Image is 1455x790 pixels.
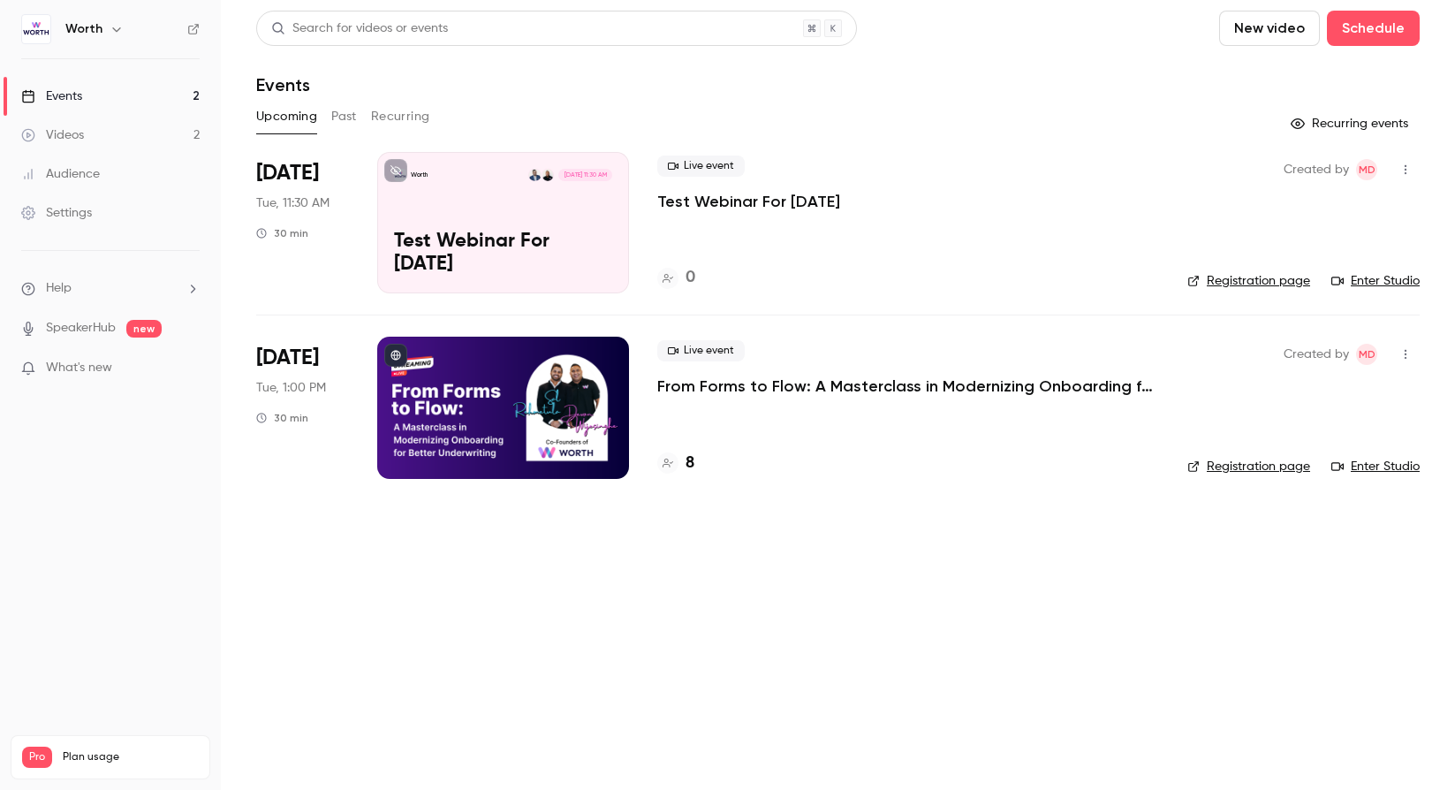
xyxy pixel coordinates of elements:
[46,319,116,338] a: SpeakerHub
[21,165,100,183] div: Audience
[256,74,310,95] h1: Events
[22,15,50,43] img: Worth
[377,152,629,293] a: Test Webinar For Sept. 23WorthDevon WijesingheSal Rehmetullah[DATE] 11:30 AMTest Webinar For [DATE]
[21,87,82,105] div: Events
[256,344,319,372] span: [DATE]
[657,452,694,475] a: 8
[542,169,554,181] img: Devon Wijesinghe
[1331,458,1420,475] a: Enter Studio
[657,191,840,212] a: Test Webinar For [DATE]
[657,266,695,290] a: 0
[63,750,199,764] span: Plan usage
[528,169,541,181] img: Sal Rehmetullah
[1284,344,1349,365] span: Created by
[256,226,308,240] div: 30 min
[1187,458,1310,475] a: Registration page
[1327,11,1420,46] button: Schedule
[686,266,695,290] h4: 0
[256,194,330,212] span: Tue, 11:30 AM
[411,171,428,179] p: Worth
[22,747,52,768] span: Pro
[256,411,308,425] div: 30 min
[1187,272,1310,290] a: Registration page
[657,340,745,361] span: Live event
[686,452,694,475] h4: 8
[46,359,112,377] span: What's new
[394,231,612,277] p: Test Webinar For [DATE]
[256,103,317,131] button: Upcoming
[1284,159,1349,180] span: Created by
[657,376,1159,397] a: From Forms to Flow: A Masterclass in Modernizing Onboarding for Better Underwriting
[21,204,92,222] div: Settings
[21,279,200,298] li: help-dropdown-opener
[256,379,326,397] span: Tue, 1:00 PM
[1331,272,1420,290] a: Enter Studio
[1219,11,1320,46] button: New video
[371,103,430,131] button: Recurring
[178,361,200,376] iframe: Noticeable Trigger
[256,337,349,478] div: Sep 23 Tue, 1:00 PM (America/New York)
[65,20,102,38] h6: Worth
[1359,159,1375,180] span: MD
[46,279,72,298] span: Help
[1356,159,1377,180] span: Marilena De Niear
[657,156,745,177] span: Live event
[256,152,349,293] div: Sep 16 Tue, 11:30 AM (America/New York)
[271,19,448,38] div: Search for videos or events
[558,169,611,181] span: [DATE] 11:30 AM
[1356,344,1377,365] span: Marilena De Niear
[256,159,319,187] span: [DATE]
[21,126,84,144] div: Videos
[126,320,162,338] span: new
[1283,110,1420,138] button: Recurring events
[1359,344,1375,365] span: MD
[331,103,357,131] button: Past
